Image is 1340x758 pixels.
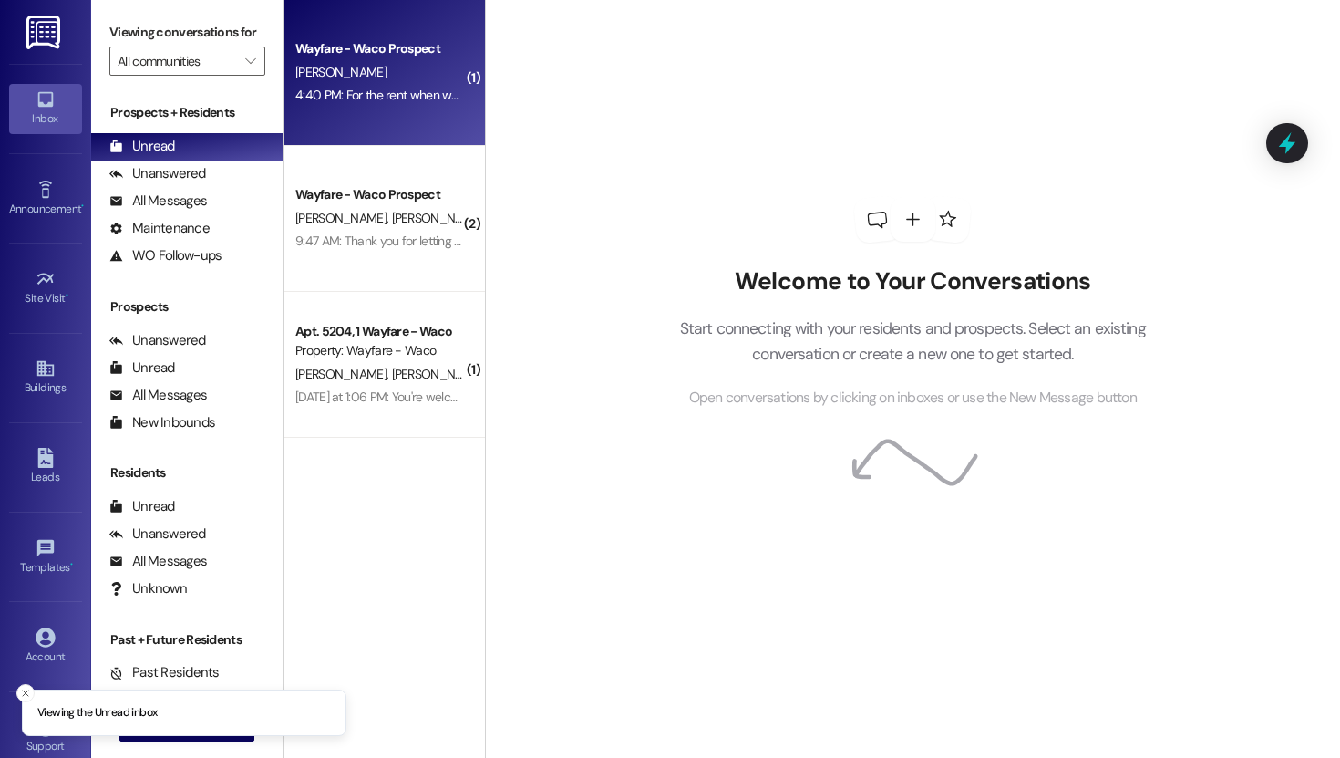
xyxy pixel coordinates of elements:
div: Unanswered [109,164,206,183]
div: Unanswered [109,331,206,350]
h2: Welcome to Your Conversations [652,267,1173,296]
span: • [70,558,73,571]
div: Past + Future Residents [91,630,283,649]
i:  [245,54,255,68]
label: Viewing conversations for [109,18,265,47]
div: Residents [91,463,283,483]
span: [PERSON_NAME] [295,210,392,226]
div: 9:47 AM: Thank you for letting us know [295,233,498,249]
div: All Messages [109,386,207,405]
span: Open conversations by clicking on inboxes or use the New Message button [689,387,1137,410]
div: Unanswered [109,524,206,544]
div: All Messages [109,192,207,211]
a: Buildings [9,353,82,402]
div: Unread [109,358,175,378]
span: • [81,200,84,213]
button: Close toast [16,684,35,702]
span: [PERSON_NAME] [391,210,482,226]
div: New Inbounds [109,413,215,432]
a: Account [9,622,82,671]
input: All communities [118,47,236,76]
div: Unread [109,497,175,516]
div: Unknown [109,579,187,598]
div: [DATE] at 1:06 PM: You're welcome! [295,389,477,405]
a: Inbox [9,84,82,133]
p: Viewing the Unread inbox [37,705,157,722]
div: Apt. 5204, 1 Wayfare - Waco [295,322,464,341]
span: [PERSON_NAME] [391,366,482,382]
div: Wayfare - Waco Prospect [295,185,464,204]
a: Leads [9,442,82,492]
div: WO Follow-ups [109,246,222,265]
div: Wayfare - Waco Prospect [295,39,464,58]
span: [PERSON_NAME] [295,366,392,382]
div: Maintenance [109,219,210,238]
div: 4:40 PM: For the rent when we get the keys can it be card? [295,87,608,103]
div: Past Residents [109,663,220,682]
div: Unread [109,137,175,156]
a: Site Visit • [9,264,82,313]
p: Start connecting with your residents and prospects. Select an existing conversation or create a n... [652,316,1173,368]
img: ResiDesk Logo [26,16,64,49]
a: Templates • [9,533,82,582]
span: • [66,289,68,302]
div: Prospects + Residents [91,103,283,122]
div: Prospects [91,297,283,317]
div: All Messages [109,552,207,571]
span: [PERSON_NAME] [295,64,387,80]
div: Property: Wayfare - Waco [295,341,464,360]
